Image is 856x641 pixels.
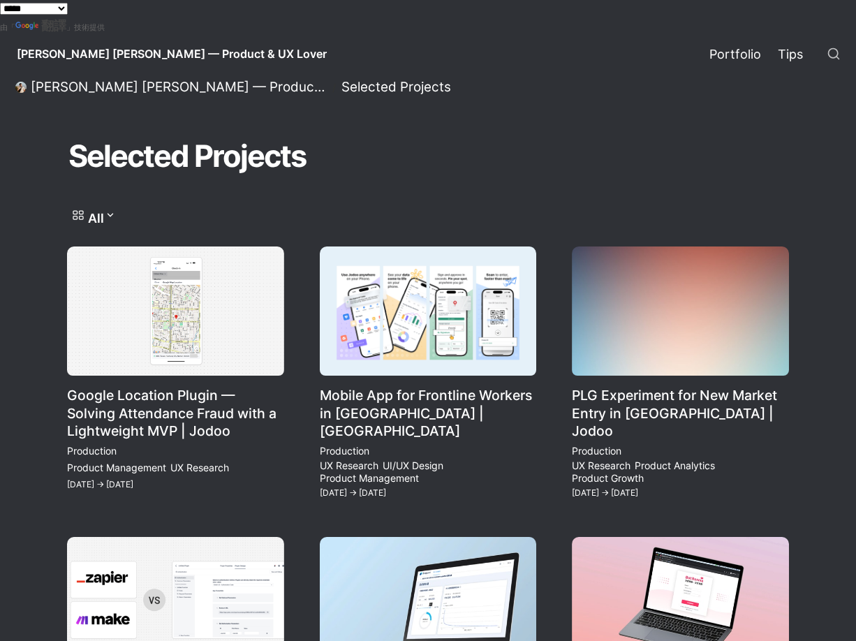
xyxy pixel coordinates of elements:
a: [PERSON_NAME] [PERSON_NAME] — Product & UX Lover [11,79,331,96]
h1: Selected Projects [67,132,307,180]
a: Portfolio [701,34,769,73]
div: [PERSON_NAME] [PERSON_NAME] — Product & UX Lover [31,79,327,96]
a: Selected Projects [337,79,455,96]
img: Daniel Lee — Product & UX Lover [15,82,27,93]
a: [PERSON_NAME] [PERSON_NAME] — Product & UX Lover [6,34,338,73]
a: Google Location Plugin — Solving Attendance Fraud with a Lightweight MVP | Jodoo [67,246,284,501]
a: PLG Experiment for New Market Entry in [GEOGRAPHIC_DATA] | Jodoo [572,246,789,501]
p: All [88,209,104,228]
div: Selected Projects [341,79,451,96]
img: Google 翻譯 [15,22,41,31]
a: Mobile App for Frontline Workers in [GEOGRAPHIC_DATA] | [GEOGRAPHIC_DATA] [320,246,537,501]
span: [PERSON_NAME] [PERSON_NAME] — Product & UX Lover [17,47,327,61]
a: 翻譯 [15,18,66,33]
span: / [332,82,336,94]
a: Tips [769,34,811,73]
